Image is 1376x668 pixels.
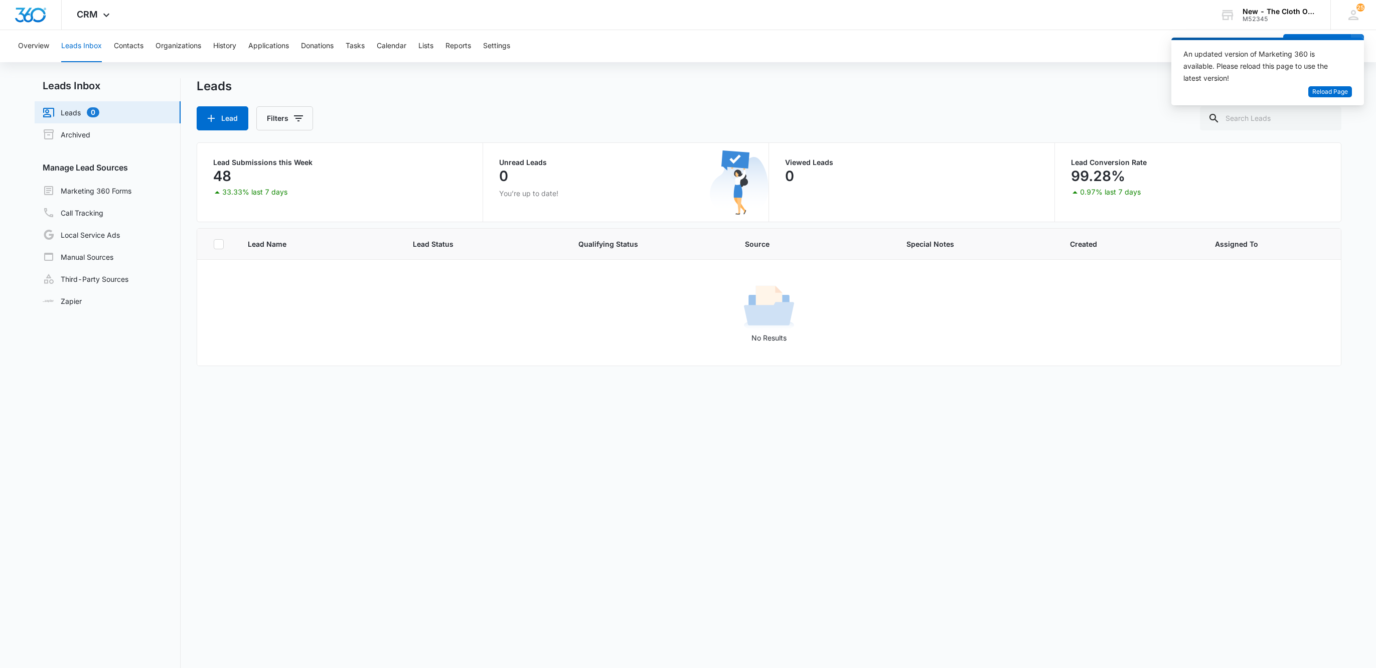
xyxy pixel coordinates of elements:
[413,239,540,249] span: Lead Status
[77,9,98,20] span: CRM
[1243,16,1316,23] div: account id
[35,78,181,93] h2: Leads Inbox
[43,207,103,219] a: Call Tracking
[499,159,752,166] p: Unread Leads
[1215,239,1258,249] span: Assigned To
[445,30,471,62] button: Reports
[578,239,721,249] span: Qualifying Status
[43,128,90,140] a: Archived
[1308,86,1352,98] button: Reload Page
[213,168,231,184] p: 48
[1200,106,1341,130] input: Search Leads
[43,251,113,263] a: Manual Sources
[43,273,128,285] a: Third-Party Sources
[1183,48,1340,84] div: An updated version of Marketing 360 is available. Please reload this page to use the latest version!
[1070,239,1176,249] span: Created
[377,30,406,62] button: Calendar
[1312,87,1348,97] span: Reload Page
[1356,4,1364,12] div: notifications count
[213,159,467,166] p: Lead Submissions this Week
[213,30,236,62] button: History
[43,185,131,197] a: Marketing 360 Forms
[499,168,508,184] p: 0
[1071,159,1325,166] p: Lead Conversion Rate
[18,30,49,62] button: Overview
[222,189,287,196] p: 33.33% last 7 days
[43,296,82,306] a: Zapier
[197,106,248,130] button: Lead
[745,239,868,249] span: Source
[499,188,752,199] p: You’re up to date!
[61,30,102,62] button: Leads Inbox
[483,30,510,62] button: Settings
[744,282,794,332] img: No Results
[114,30,143,62] button: Contacts
[156,30,201,62] button: Organizations
[301,30,334,62] button: Donations
[785,168,794,184] p: 0
[198,332,1341,343] p: No Results
[1356,4,1364,12] span: 25
[197,79,232,94] h1: Leads
[906,239,1046,249] span: Special Notes
[248,30,289,62] button: Applications
[256,106,313,130] button: Filters
[1071,168,1125,184] p: 99.28%
[1283,34,1351,58] button: Add Contact
[785,159,1038,166] p: Viewed Leads
[346,30,365,62] button: Tasks
[1080,189,1141,196] p: 0.97% last 7 days
[43,229,120,241] a: Local Service Ads
[248,239,374,249] span: Lead Name
[418,30,433,62] button: Lists
[43,106,99,118] a: Leads0
[35,161,181,174] h3: Manage Lead Sources
[1243,8,1316,16] div: account name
